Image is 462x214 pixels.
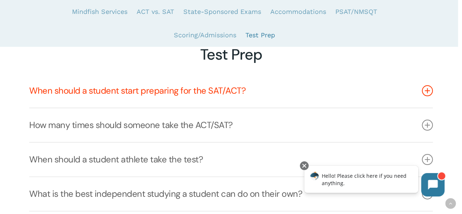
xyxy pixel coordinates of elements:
[29,143,433,176] a: When should a student athlete take the test?
[29,108,433,142] a: How many times should someone take the ACT/SAT?
[245,23,275,47] a: Test Prep
[174,23,236,47] a: Scoring/Admissions
[29,177,433,211] a: What is the best independent studying a student can do on their own?
[29,46,433,64] h2: Test Prep
[29,74,433,108] a: When should a student start preparing for the SAT/ACT?
[297,160,452,204] iframe: Chatbot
